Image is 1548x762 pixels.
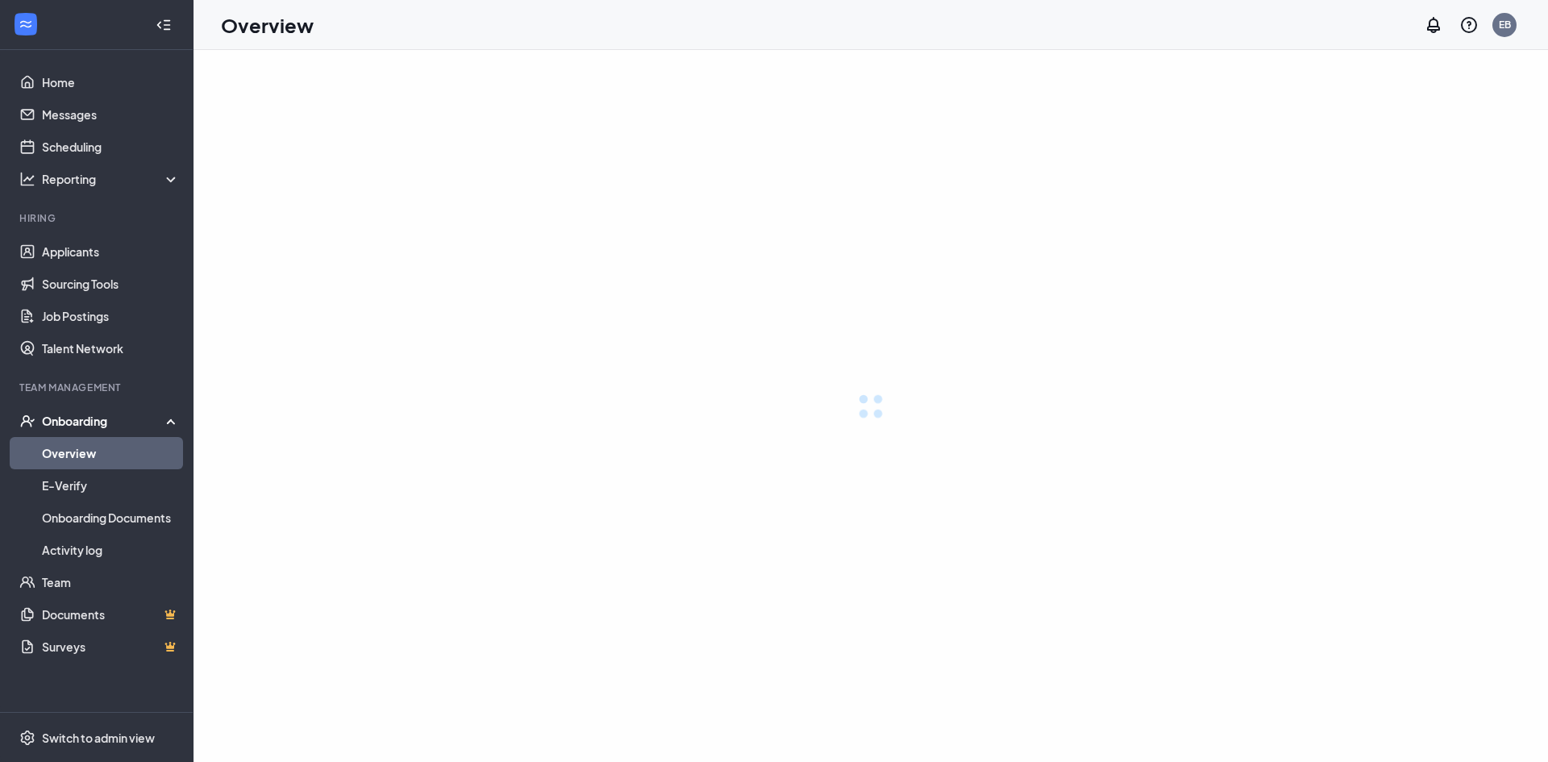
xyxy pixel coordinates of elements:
a: SurveysCrown [42,631,180,663]
div: Team Management [19,381,177,394]
a: Messages [42,98,180,131]
a: Home [42,66,180,98]
div: Switch to admin view [42,730,155,746]
a: Job Postings [42,300,180,332]
a: Sourcing Tools [42,268,180,300]
a: DocumentsCrown [42,598,180,631]
a: Applicants [42,235,180,268]
div: Onboarding [42,413,181,429]
a: Scheduling [42,131,180,163]
h1: Overview [221,11,314,39]
svg: Analysis [19,171,35,187]
svg: QuestionInfo [1459,15,1479,35]
svg: UserCheck [19,413,35,429]
a: Overview [42,437,180,469]
svg: Collapse [156,17,172,33]
a: Activity log [42,534,180,566]
a: E-Verify [42,469,180,502]
a: Team [42,566,180,598]
a: Talent Network [42,332,180,364]
div: Hiring [19,211,177,225]
svg: Notifications [1424,15,1443,35]
a: Onboarding Documents [42,502,180,534]
div: Reporting [42,171,181,187]
svg: WorkstreamLogo [18,16,34,32]
svg: Settings [19,730,35,746]
div: EB [1499,18,1511,31]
